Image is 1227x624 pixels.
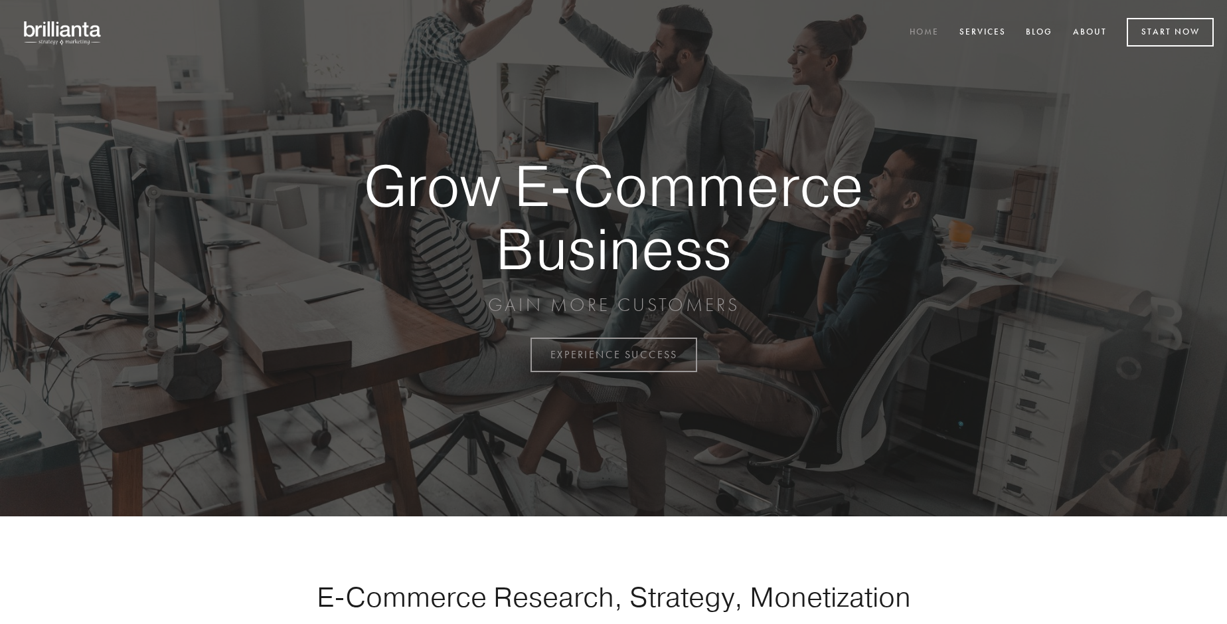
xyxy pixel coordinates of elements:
a: Services [951,22,1015,44]
h1: E-Commerce Research, Strategy, Monetization [275,580,952,613]
a: EXPERIENCE SUCCESS [531,338,697,372]
a: Home [901,22,947,44]
a: About [1064,22,1115,44]
a: Blog [1017,22,1061,44]
a: Start Now [1127,18,1214,47]
img: brillianta - research, strategy, marketing [13,13,113,52]
p: GAIN MORE CUSTOMERS [317,293,910,317]
strong: Grow E-Commerce Business [317,154,910,280]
